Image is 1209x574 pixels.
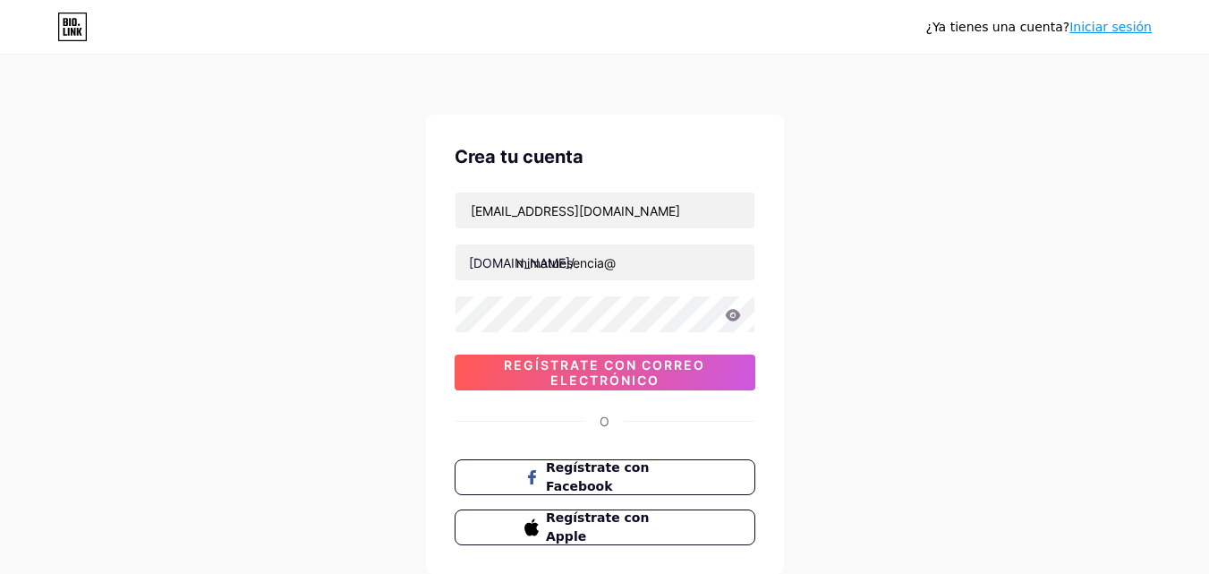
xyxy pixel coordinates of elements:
font: [DOMAIN_NAME]/ [469,255,575,270]
font: O [600,414,609,429]
input: nombre de usuario [456,244,754,280]
font: ¿Ya tienes una cuenta? [926,20,1070,34]
font: Regístrate con Facebook [546,460,649,493]
font: Regístrate con correo electrónico [504,357,705,388]
button: Regístrate con Facebook [455,459,755,495]
input: Correo electrónico [456,193,754,228]
button: Regístrate con Apple [455,510,755,545]
button: Regístrate con correo electrónico [455,355,755,390]
font: Crea tu cuenta [455,146,583,167]
a: Iniciar sesión [1069,20,1152,34]
font: Regístrate con Apple [546,510,649,544]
